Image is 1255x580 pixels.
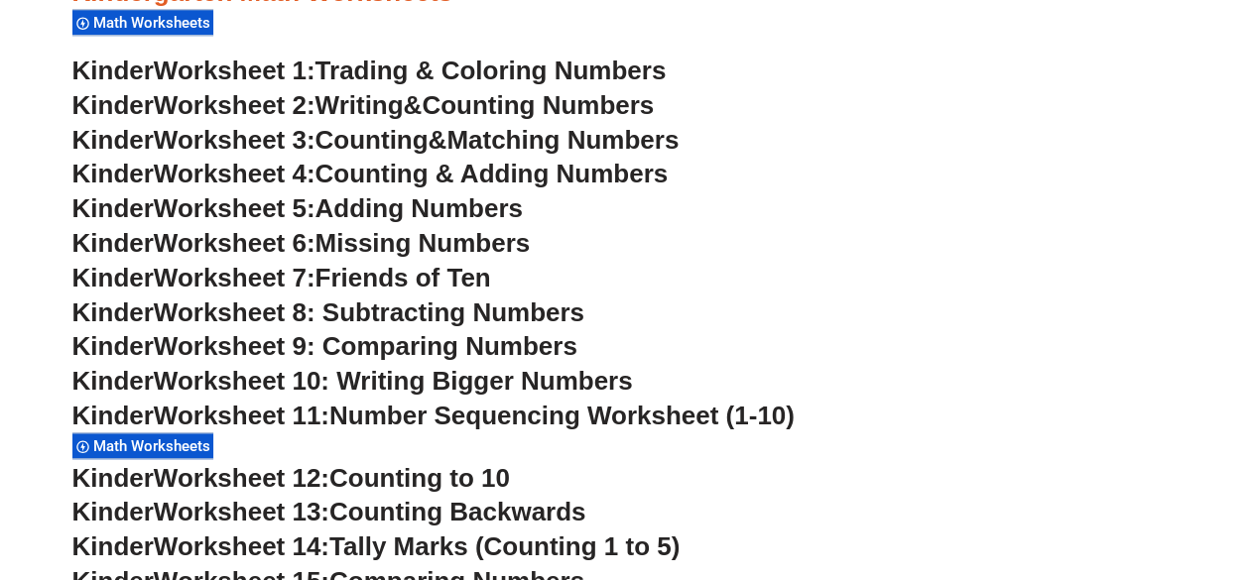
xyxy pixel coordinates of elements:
[154,159,315,188] span: Worksheet 4:
[154,366,633,396] span: Worksheet 10: Writing Bigger Numbers
[72,531,154,561] span: Kinder
[925,356,1255,580] iframe: Chat Widget
[154,463,329,493] span: Worksheet 12:
[72,463,154,493] span: Kinder
[315,125,429,155] span: Counting
[72,366,633,396] a: KinderWorksheet 10: Writing Bigger Numbers
[93,437,216,455] span: Math Worksheets
[93,14,216,32] span: Math Worksheets
[72,125,154,155] span: Kinder
[72,366,154,396] span: Kinder
[72,125,680,155] a: KinderWorksheet 3:Counting&Matching Numbers
[154,228,315,258] span: Worksheet 6:
[154,193,315,223] span: Worksheet 5:
[154,56,315,85] span: Worksheet 1:
[154,331,577,361] span: Worksheet 9: Comparing Numbers
[72,90,655,120] a: KinderWorksheet 2:Writing&Counting Numbers
[72,193,154,223] span: Kinder
[72,228,531,258] a: KinderWorksheet 6:Missing Numbers
[72,331,577,361] a: KinderWorksheet 9: Comparing Numbers
[72,9,213,36] div: Math Worksheets
[446,125,679,155] span: Matching Numbers
[154,531,329,561] span: Worksheet 14:
[315,90,404,120] span: Writing
[72,331,154,361] span: Kinder
[154,90,315,120] span: Worksheet 2:
[72,90,154,120] span: Kinder
[154,125,315,155] span: Worksheet 3:
[72,432,213,459] div: Math Worksheets
[329,531,680,561] span: Tally Marks (Counting 1 to 5)
[72,56,667,85] a: KinderWorksheet 1:Trading & Coloring Numbers
[72,159,669,188] a: KinderWorksheet 4:Counting & Adding Numbers
[154,497,329,526] span: Worksheet 13:
[329,497,585,526] span: Counting Backwards
[72,297,154,327] span: Kinder
[72,56,154,85] span: Kinder
[72,263,491,292] a: KinderWorksheet 7:Friends of Ten
[315,159,669,188] span: Counting & Adding Numbers
[422,90,654,120] span: Counting Numbers
[154,297,584,327] span: Worksheet 8: Subtracting Numbers
[154,401,329,430] span: Worksheet 11:
[315,193,523,223] span: Adding Numbers
[72,193,523,223] a: KinderWorksheet 5:Adding Numbers
[329,401,795,430] span: Number Sequencing Worksheet (1-10)
[72,497,154,526] span: Kinder
[315,228,531,258] span: Missing Numbers
[72,159,154,188] span: Kinder
[329,463,510,493] span: Counting to 10
[154,263,315,292] span: Worksheet 7:
[315,56,667,85] span: Trading & Coloring Numbers
[72,297,584,327] a: KinderWorksheet 8: Subtracting Numbers
[72,228,154,258] span: Kinder
[72,263,154,292] span: Kinder
[72,401,154,430] span: Kinder
[315,263,491,292] span: Friends of Ten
